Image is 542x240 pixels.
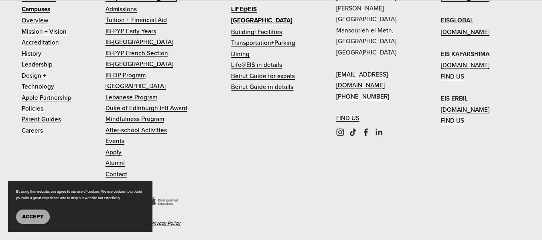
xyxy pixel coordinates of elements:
[231,5,292,25] strong: LIFE@EIS [GEOGRAPHIC_DATA]
[16,210,50,224] button: Accept
[106,58,173,69] a: IB-[GEOGRAPHIC_DATA]
[16,189,144,202] p: By using this website, you agree to our use of cookies. We use cookies to provide you with a grea...
[22,214,44,220] span: Accept
[349,128,357,136] a: TikTok
[22,37,59,48] a: Accreditation
[231,26,282,37] a: Building+Facilities
[151,219,181,228] a: Privacy Policy
[441,104,489,115] a: [DOMAIN_NAME]
[231,4,311,26] a: LIFE@EIS [GEOGRAPHIC_DATA]
[441,94,468,103] strong: EIS ERBIL
[375,128,383,136] a: LinkedIn
[336,128,344,136] a: Instagram
[336,91,389,102] a: [PHONE_NUMBER]
[106,125,167,135] a: After-school Activities
[22,15,48,26] a: Overview
[441,60,489,71] a: [DOMAIN_NAME]
[336,113,359,123] a: FIND US
[441,50,489,58] strong: EIS KAFARSHIMA
[22,48,41,59] a: History
[22,92,71,103] a: Apple Partnership
[151,220,181,226] em: Privacy Policy
[106,92,157,103] a: Lebanese Program
[22,59,53,70] a: Leadership
[22,70,80,92] a: Design + Technology
[106,4,137,14] a: Admissions
[106,147,122,157] a: Apply
[22,114,61,125] a: Parent Guides
[106,135,124,146] a: Events
[362,128,370,136] a: Facebook
[22,125,43,136] a: Careers
[106,113,164,124] a: Mindfulness Program
[8,181,152,232] section: Cookie banner
[106,70,146,81] a: IB-DP Program
[231,37,295,48] a: Transportation+Parking
[231,71,295,81] a: Beirut Guide for expats
[106,103,187,113] a: Duke of Edinburgh Intl Award
[22,103,43,114] a: Policies
[106,81,166,91] a: [GEOGRAPHIC_DATA]
[22,26,67,37] a: Mission + Vision
[441,71,464,82] a: FIND US
[441,16,473,25] strong: EISGLOBAL
[106,26,156,36] a: IB-PYP Early Years
[231,48,250,59] a: Dining
[106,157,125,168] a: Alumni
[22,5,50,14] strong: Campuses
[231,59,282,70] a: Life@EIS in details
[441,115,464,126] a: FIND US
[441,26,489,37] a: [DOMAIN_NAME]
[106,14,167,25] a: Tuition + Financial Aid
[106,169,127,179] a: Contact
[106,48,168,58] a: IB-PYP French Section
[106,36,173,47] a: IB-[GEOGRAPHIC_DATA]
[336,69,416,91] a: [EMAIL_ADDRESS][DOMAIN_NAME]
[22,4,50,15] a: Campuses
[231,81,293,92] a: Beirut Guide in details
